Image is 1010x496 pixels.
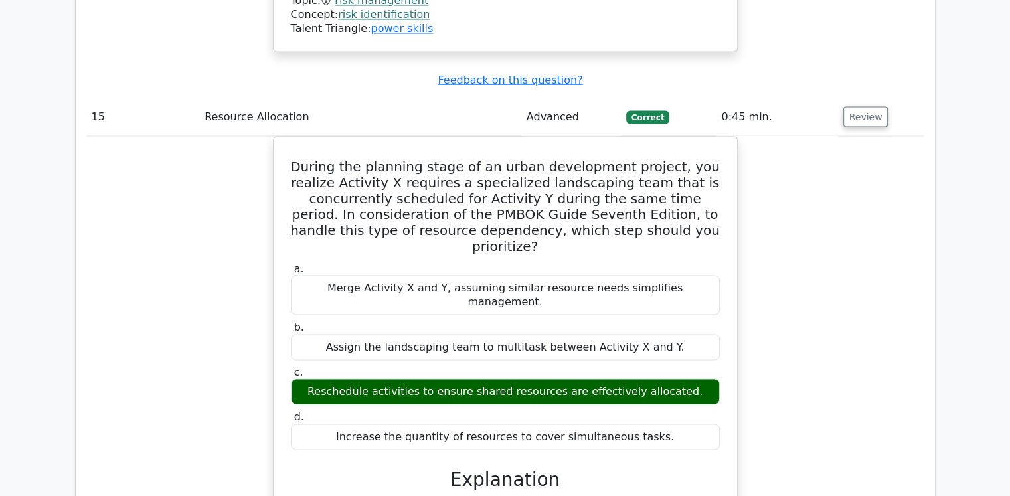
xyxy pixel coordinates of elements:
[294,365,303,378] span: c.
[86,98,200,135] td: 15
[291,334,720,360] div: Assign the landscaping team to multitask between Activity X and Y.
[294,320,304,333] span: b.
[291,378,720,404] div: Reschedule activities to ensure shared resources are effectively allocated.
[291,8,720,22] div: Concept:
[291,275,720,315] div: Merge Activity X and Y, assuming similar resource needs simplifies management.
[290,158,721,254] h5: During the planning stage of an urban development project, you realize Activity X requires a spec...
[438,73,582,86] a: Feedback on this question?
[338,8,430,21] a: risk identification
[716,98,837,135] td: 0:45 min.
[521,98,621,135] td: Advanced
[843,106,888,127] button: Review
[294,262,304,274] span: a.
[291,424,720,450] div: Increase the quantity of resources to cover simultaneous tasks.
[371,22,433,35] a: power skills
[626,110,669,124] span: Correct
[199,98,521,135] td: Resource Allocation
[294,410,304,422] span: d.
[299,468,712,491] h3: Explanation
